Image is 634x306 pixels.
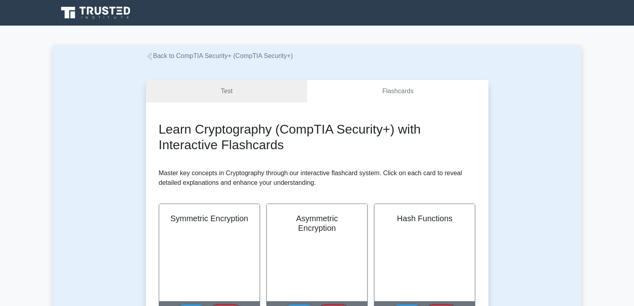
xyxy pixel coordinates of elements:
a: Flashcards [307,80,488,103]
h2: Symmetric Encryption [169,214,250,223]
h2: Learn Cryptography (CompTIA Security+) with Interactive Flashcards [159,122,476,152]
a: Back to CompTIA Security+ (CompTIA Security+) [146,52,293,59]
h2: Hash Functions [384,214,465,223]
h2: Asymmetric Encryption [276,214,358,233]
a: Test [146,80,308,103]
p: Master key concepts in Cryptography through our interactive flashcard system. Click on each card ... [159,168,476,188]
